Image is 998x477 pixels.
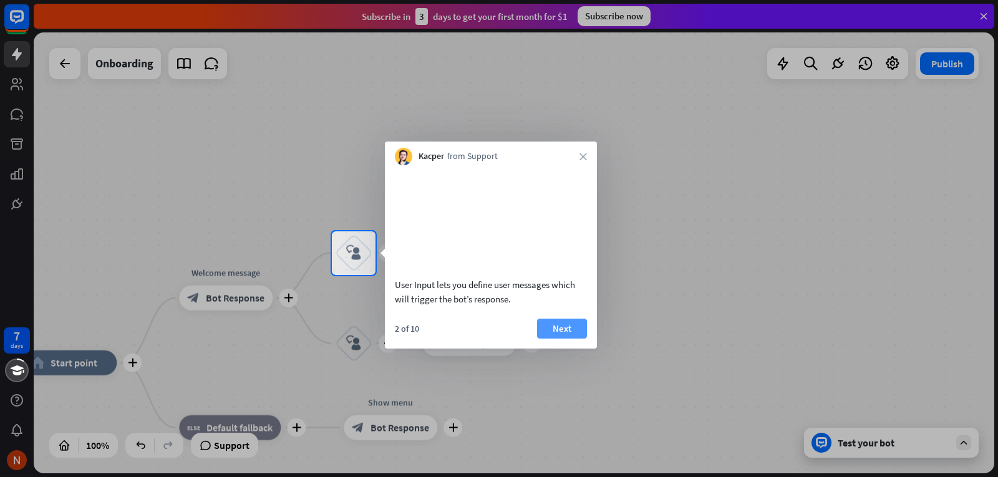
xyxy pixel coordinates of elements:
[395,323,419,334] div: 2 of 10
[447,150,498,163] span: from Support
[346,246,361,261] i: block_user_input
[10,5,47,42] button: Open LiveChat chat widget
[537,319,587,339] button: Next
[579,153,587,160] i: close
[419,150,444,163] span: Kacper
[395,277,587,306] div: User Input lets you define user messages which will trigger the bot’s response.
